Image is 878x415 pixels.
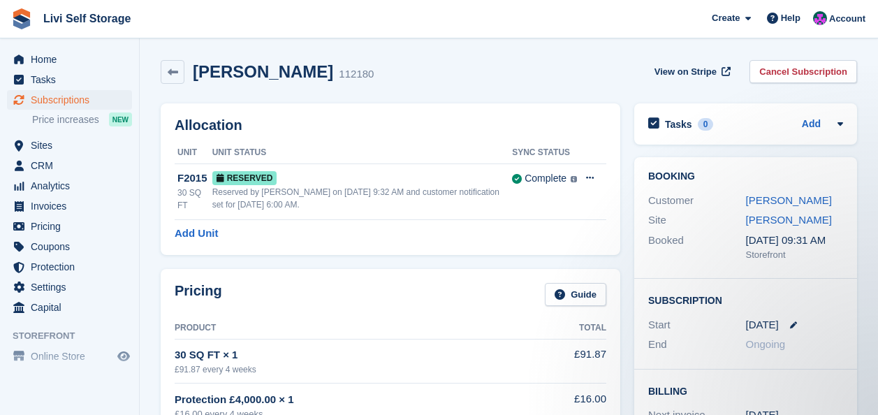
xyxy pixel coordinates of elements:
[31,50,115,69] span: Home
[648,384,843,398] h2: Billing
[175,317,540,340] th: Product
[7,50,132,69] a: menu
[31,196,115,216] span: Invoices
[7,298,132,317] a: menu
[13,329,139,343] span: Storefront
[115,348,132,365] a: Preview store
[712,11,740,25] span: Create
[829,12,865,26] span: Account
[648,317,746,333] div: Start
[7,196,132,216] a: menu
[31,237,115,256] span: Coupons
[540,317,606,340] th: Total
[11,8,32,29] img: stora-icon-8386f47178a22dfd0bd8f6a31ec36ba5ce8667c1dd55bd0f319d3a0aa187defe.svg
[7,217,132,236] a: menu
[698,118,714,131] div: 0
[31,156,115,175] span: CRM
[571,176,577,182] img: icon-info-grey-7440780725fd019a000dd9b08b2336e03edf1995a4989e88bcd33f0948082b44.svg
[32,112,132,127] a: Price increases NEW
[802,117,821,133] a: Add
[540,339,606,383] td: £91.87
[746,317,779,333] time: 2025-10-12 00:00:00 UTC
[339,66,374,82] div: 112180
[746,214,832,226] a: [PERSON_NAME]
[177,187,212,212] div: 30 SQ FT
[813,11,827,25] img: Graham Cameron
[175,283,222,306] h2: Pricing
[175,117,606,133] h2: Allocation
[193,62,333,81] h2: [PERSON_NAME]
[781,11,800,25] span: Help
[7,347,132,366] a: menu
[177,170,212,187] div: F2015
[7,237,132,256] a: menu
[31,90,115,110] span: Subscriptions
[648,171,843,182] h2: Booking
[175,392,540,408] div: Protection £4,000.00 × 1
[7,90,132,110] a: menu
[31,136,115,155] span: Sites
[32,113,99,126] span: Price increases
[545,283,606,306] a: Guide
[648,233,746,262] div: Booked
[746,233,844,249] div: [DATE] 09:31 AM
[649,60,733,83] a: View on Stripe
[648,193,746,209] div: Customer
[525,171,566,186] div: Complete
[648,212,746,228] div: Site
[7,136,132,155] a: menu
[175,226,218,242] a: Add Unit
[175,347,540,363] div: 30 SQ FT × 1
[31,347,115,366] span: Online Store
[7,156,132,175] a: menu
[749,60,857,83] a: Cancel Subscription
[212,186,513,211] div: Reserved by [PERSON_NAME] on [DATE] 9:32 AM and customer notification set for [DATE] 6:00 AM.
[109,112,132,126] div: NEW
[31,70,115,89] span: Tasks
[746,338,786,350] span: Ongoing
[38,7,136,30] a: Livi Self Storage
[648,337,746,353] div: End
[648,293,843,307] h2: Subscription
[654,65,717,79] span: View on Stripe
[31,277,115,297] span: Settings
[7,176,132,196] a: menu
[665,118,692,131] h2: Tasks
[746,194,832,206] a: [PERSON_NAME]
[31,176,115,196] span: Analytics
[746,248,844,262] div: Storefront
[7,70,132,89] a: menu
[7,277,132,297] a: menu
[175,142,212,164] th: Unit
[31,217,115,236] span: Pricing
[31,257,115,277] span: Protection
[175,363,540,376] div: £91.87 every 4 weeks
[212,171,277,185] span: Reserved
[31,298,115,317] span: Capital
[512,142,577,164] th: Sync Status
[7,257,132,277] a: menu
[212,142,513,164] th: Unit Status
